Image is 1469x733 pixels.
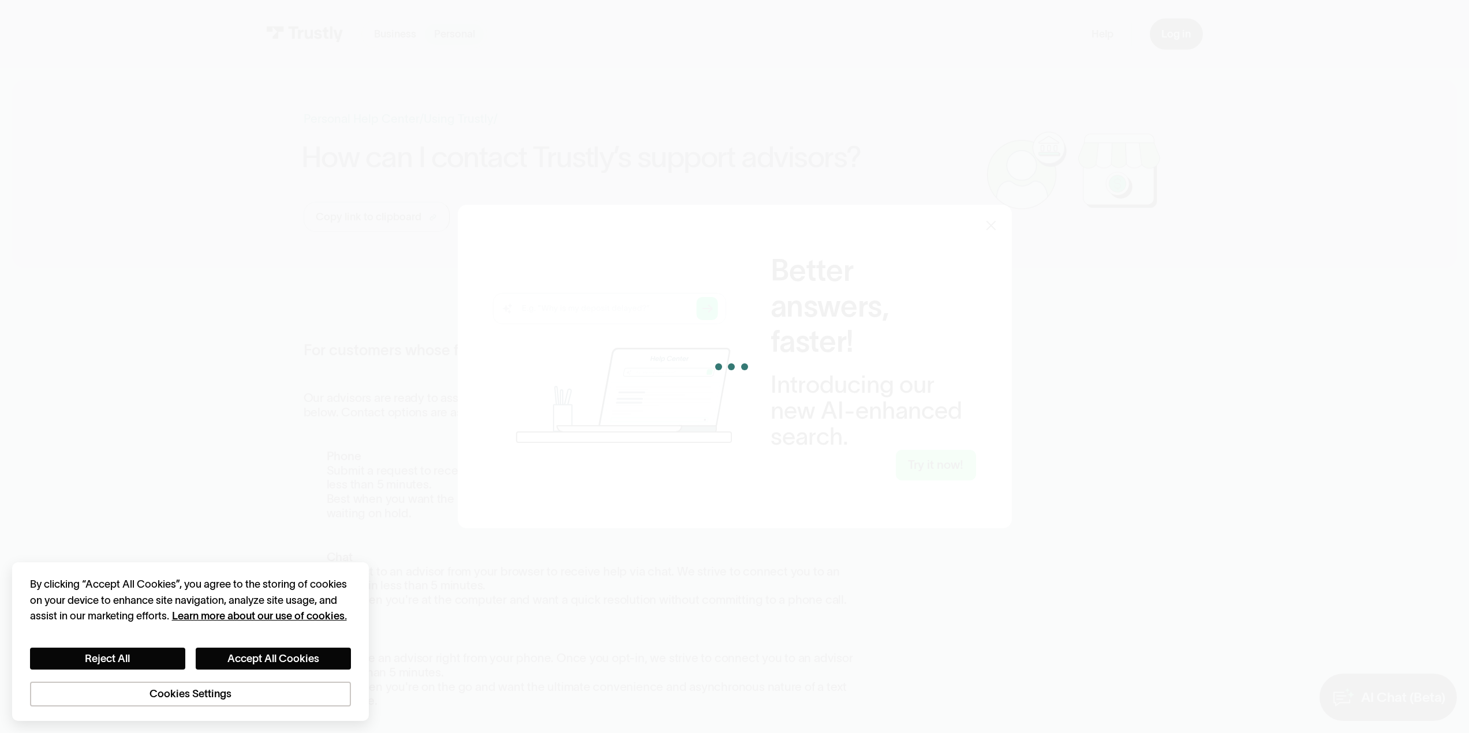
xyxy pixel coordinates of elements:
button: Cookies Settings [30,682,351,706]
div: Cookie banner [12,562,369,721]
div: By clicking “Accept All Cookies”, you agree to the storing of cookies on your device to enhance s... [30,577,351,623]
a: More information about your privacy, opens in a new tab [172,610,347,622]
button: Reject All [30,648,185,670]
button: Accept All Cookies [196,648,351,670]
div: Privacy [30,577,351,706]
